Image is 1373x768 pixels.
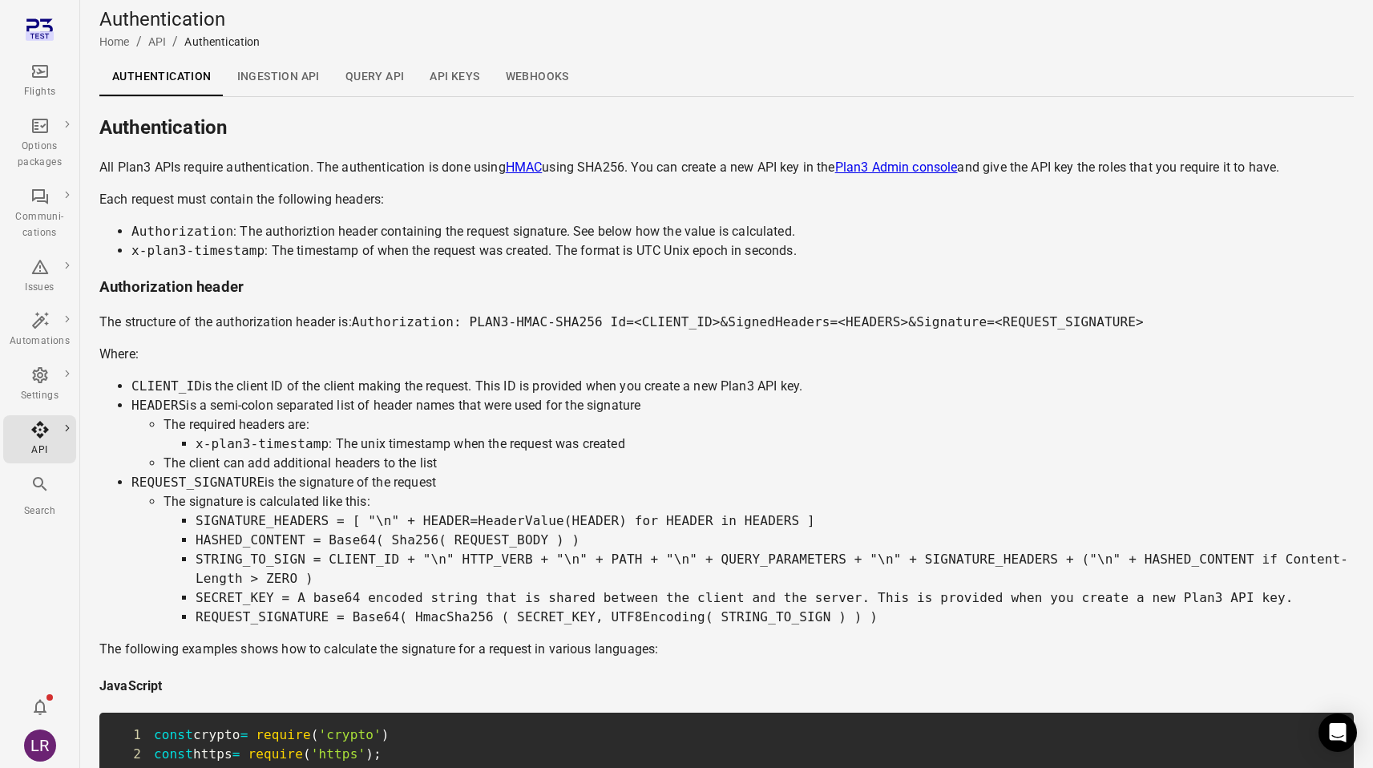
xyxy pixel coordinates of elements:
div: Authentication [184,34,260,50]
code: CLIENT_ID [131,378,202,394]
p: The structure of the authorization header is: [99,313,1354,332]
a: Issues [3,253,76,301]
code: Authorization: PLAN3-HMAC-SHA256 Id=<CLIENT_ID>&SignedHeaders=<HEADERS>&Signature=<REQUEST_SIGNAT... [352,314,1144,329]
span: crypto [193,727,240,742]
li: : The timestamp of when the request was created. The format is UTC Unix epoch in seconds. [131,241,1354,261]
div: LR [24,730,56,762]
nav: Breadcrumbs [99,32,260,51]
li: The required headers are: [164,415,1354,454]
span: ( [303,746,311,762]
span: require [248,746,302,762]
span: ) [365,746,374,762]
a: Query API [333,58,418,96]
span: ; [374,746,382,762]
li: The client can add additional headers to the list [164,454,1354,473]
div: Settings [10,388,70,404]
code: x-plan3-timestamp [196,436,329,451]
a: Plan3 Admin console [835,160,958,175]
span: const [154,746,193,762]
span: = [240,727,248,742]
div: Open Intercom Messenger [1318,713,1357,752]
h4: JavaScript [99,677,1354,696]
span: require [256,727,310,742]
a: API [3,415,76,463]
a: Webhooks [493,58,582,96]
a: Flights [3,57,76,105]
div: Communi-cations [10,209,70,241]
p: Each request must contain the following headers: [99,190,1354,209]
a: Settings [3,361,76,409]
li: / [136,32,142,51]
div: Search [10,503,70,519]
code: HASHED_CONTENT = Base64( Sha256( REQUEST_BODY ) ) [196,532,579,548]
li: is the client ID of the client making the request. This ID is provided when you create a new Plan... [131,377,1354,396]
h3: Authorization header [99,276,1354,298]
span: ) [382,727,390,742]
span: 2 [112,745,154,764]
code: REQUEST_SIGNATURE [131,475,265,490]
div: Issues [10,280,70,296]
span: ( [311,727,319,742]
a: API [148,35,166,48]
a: Ingestion API [224,58,333,96]
li: / [172,32,178,51]
a: HMAC [506,160,543,175]
span: 1 [112,726,154,745]
code: Authorization [131,224,233,239]
a: Options packages [3,111,76,176]
div: Flights [10,84,70,100]
code: STRING_TO_SIGN = CLIENT_ID + "\n" HTTP_VERB + "\n" + PATH + "\n" + QUERY_PARAMETERS + "\n" + SIGN... [196,552,1348,586]
div: Local navigation [99,58,1354,96]
h2: Authentication [99,113,1354,142]
span: const [154,727,193,742]
div: Automations [10,333,70,350]
code: SIGNATURE_HEADERS = [ "\n" + HEADER=HeaderValue(HEADER) for HEADER in HEADERS ] [196,513,815,528]
span: = [232,746,240,762]
code: REQUEST_SIGNATURE = Base64( HmacSha256 ( SECRET_KEY, UTF8Encoding( STRING_TO_SIGN ) ) ) [196,609,878,625]
li: is the signature of the request [131,473,1354,627]
button: Laufey Rut [18,723,63,768]
li: The signature is calculated like this: [164,492,1354,627]
a: Communi-cations [3,182,76,246]
a: API keys [417,58,492,96]
li: : The unix timestamp when the request was created [196,435,1354,454]
a: Authentication [99,58,224,96]
button: Notifications [24,691,56,723]
div: Options packages [10,139,70,171]
p: Where: [99,345,1354,364]
p: All Plan3 APIs require authentication. The authentication is done using using SHA256. You can cre... [99,158,1354,177]
span: https [193,746,232,762]
h1: Authentication [99,6,260,32]
p: The following examples shows how to calculate the signature for a request in various languages: [99,640,1354,659]
div: API [10,443,70,459]
a: Home [99,35,130,48]
code: x-plan3-timestamp [131,243,265,258]
li: : The authoriztion header containing the request signature. See below how the value is calculated. [131,222,1354,241]
a: Automations [3,306,76,354]
span: 'crypto' [319,727,382,742]
button: Search [3,470,76,523]
li: is a semi-colon separated list of header names that were used for the signature [131,396,1354,473]
span: 'https' [311,746,365,762]
code: SECRET_KEY = A base64 encoded string that is shared between the client and the server. This is pr... [196,590,1294,605]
